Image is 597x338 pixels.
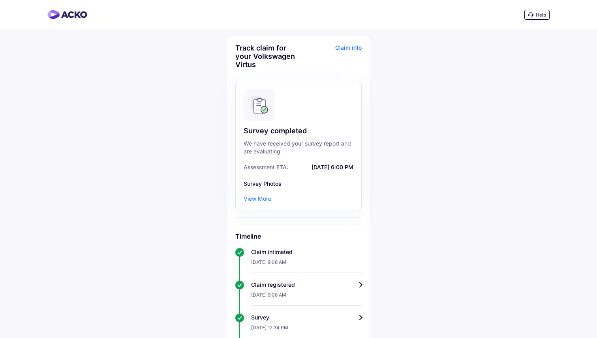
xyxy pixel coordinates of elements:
span: Help [536,12,546,18]
div: Survey Photos [244,180,353,188]
div: Survey [251,314,362,321]
div: Claim info [300,44,362,75]
span: [DATE] 6:00 PM [290,163,353,171]
img: horizontal-gradient.png [47,10,87,19]
div: View More [244,195,271,203]
div: Claim registered [251,281,362,289]
div: [DATE] 9:08 AM [251,256,362,273]
div: [DATE] 9:08 AM [251,289,362,306]
span: Assessment ETA: [244,163,288,171]
div: Claim intimated [251,248,362,256]
div: Track claim for your Volkswagen Virtus [235,44,297,69]
h6: Timeline [235,232,362,240]
div: Survey completed [244,126,353,136]
div: We have received your survey report and are evaluating. [244,140,353,155]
